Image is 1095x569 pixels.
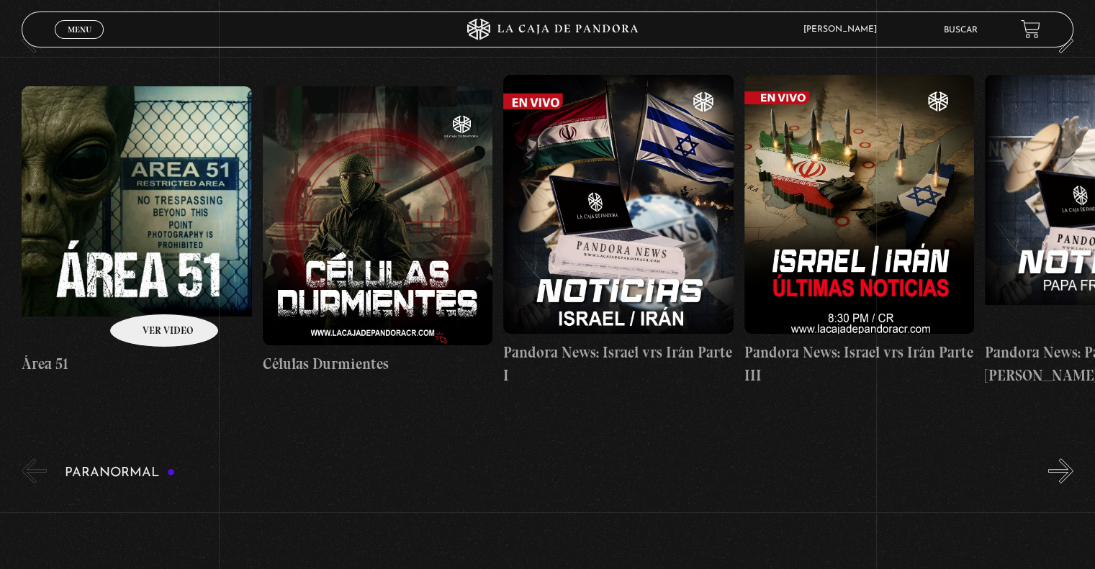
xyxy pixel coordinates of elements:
[1048,28,1073,53] button: Next
[503,341,733,386] h4: Pandora News: Israel vrs Irán Parte I
[22,352,251,375] h4: Área 51
[22,28,47,53] button: Previous
[1021,19,1040,39] a: View your shopping cart
[503,64,733,399] a: Pandora News: Israel vrs Irán Parte I
[263,352,492,375] h4: Células Durmientes
[68,25,91,34] span: Menu
[744,341,974,386] h4: Pandora News: Israel vrs Irán Parte III
[65,466,175,480] h3: Paranormal
[22,64,251,399] a: Área 51
[1048,458,1073,483] button: Next
[63,37,96,47] span: Cerrar
[22,458,47,483] button: Previous
[944,26,978,35] a: Buscar
[744,64,974,399] a: Pandora News: Israel vrs Irán Parte III
[796,25,891,34] span: [PERSON_NAME]
[263,64,492,399] a: Células Durmientes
